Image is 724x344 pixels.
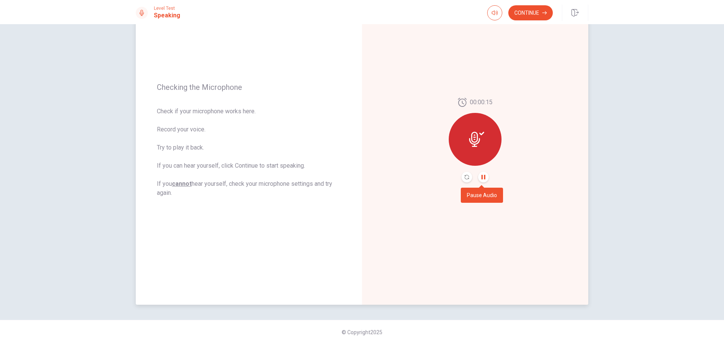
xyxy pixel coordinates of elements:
u: cannot [172,180,192,187]
span: Level Test [154,6,180,11]
button: Pause Audio [478,172,489,182]
button: Continue [508,5,553,20]
button: Record Again [462,172,472,182]
span: © Copyright 2025 [342,329,382,335]
span: Check if your microphone works here. Record your voice. Try to play it back. If you can hear your... [157,107,341,197]
span: Checking the Microphone [157,83,341,92]
span: 00:00:15 [470,98,492,107]
div: Pause Audio [461,188,503,203]
h1: Speaking [154,11,180,20]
